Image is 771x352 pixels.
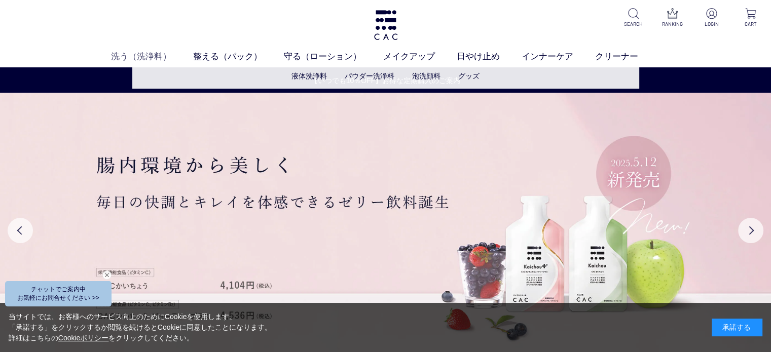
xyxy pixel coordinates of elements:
[699,20,724,28] p: LOGIN
[383,50,457,63] a: メイクアップ
[738,20,763,28] p: CART
[738,218,763,243] button: Next
[660,8,685,28] a: RANKING
[595,50,660,63] a: クリーナー
[660,20,685,28] p: RANKING
[621,20,646,28] p: SEARCH
[522,50,595,63] a: インナーケア
[193,50,284,63] a: 整える（パック）
[1,75,770,86] a: 【いつでも10％OFF】お得な定期購入のご案内
[8,218,33,243] button: Previous
[58,334,109,342] a: Cookieポリシー
[345,72,394,80] a: パウダー洗浄料
[738,8,763,28] a: CART
[373,10,399,40] img: logo
[412,72,440,80] a: 泡洗顔料
[9,311,272,343] div: 当サイトでは、お客様へのサービス向上のためにCookieを使用します。 「承諾する」をクリックするか閲覧を続けるとCookieに同意したことになります。 詳細はこちらの をクリックしてください。
[458,72,480,80] a: グッズ
[291,72,327,80] a: 液体洗浄料
[457,50,522,63] a: 日やけ止め
[699,8,724,28] a: LOGIN
[284,50,383,63] a: 守る（ローション）
[621,8,646,28] a: SEARCH
[712,319,762,336] div: 承諾する
[111,50,193,63] a: 洗う（洗浄料）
